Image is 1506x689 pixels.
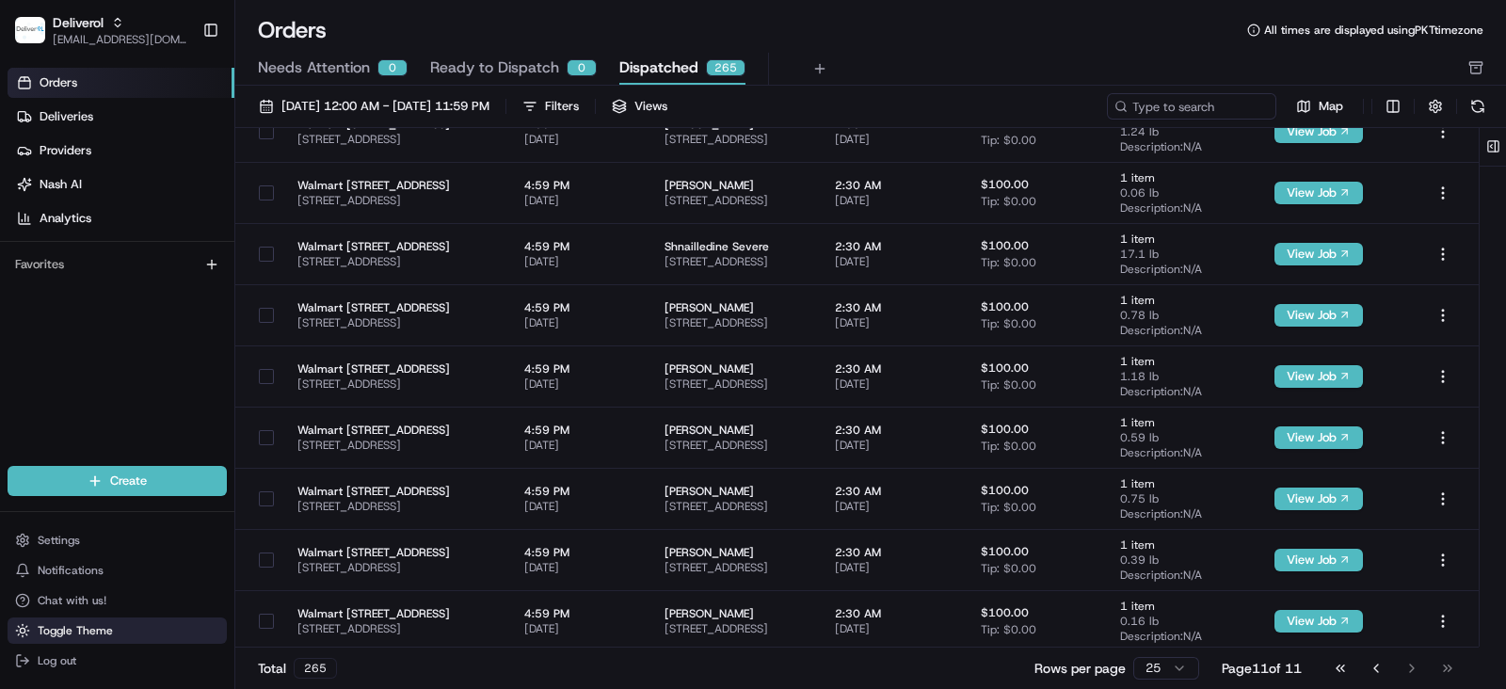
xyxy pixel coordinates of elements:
[38,623,113,638] span: Toggle Theme
[981,561,1036,576] span: Tip: $0.00
[835,423,951,438] span: 2:30 AM
[297,254,494,269] span: [STREET_ADDRESS]
[1274,365,1363,388] button: View Job
[545,98,579,115] div: Filters
[1274,369,1363,384] a: View Job
[665,423,804,438] span: [PERSON_NAME]
[665,361,804,377] span: [PERSON_NAME]
[981,622,1036,637] span: Tip: $0.00
[981,544,1029,559] span: $100.00
[281,98,489,115] span: [DATE] 12:00 AM - [DATE] 11:59 PM
[665,484,804,499] span: [PERSON_NAME]
[835,239,951,254] span: 2:30 AM
[665,560,804,575] span: [STREET_ADDRESS]
[15,17,45,43] img: Deliverol
[1284,95,1355,118] button: Map
[634,98,667,115] span: Views
[835,132,951,147] span: [DATE]
[258,15,327,45] h1: Orders
[1120,491,1244,506] span: 0.75 lb
[1120,430,1244,445] span: 0.59 lb
[8,557,227,584] button: Notifications
[524,499,634,514] span: [DATE]
[514,93,587,120] button: Filters
[297,606,494,621] span: Walmart [STREET_ADDRESS]
[297,300,494,315] span: Walmart [STREET_ADDRESS]
[524,193,634,208] span: [DATE]
[110,473,147,489] span: Create
[1222,659,1302,678] div: Page 11 of 11
[1120,293,1244,308] span: 1 item
[1120,445,1244,460] span: Description: N/A
[40,176,82,193] span: Nash AI
[159,275,174,290] div: 💻
[524,621,634,636] span: [DATE]
[1274,553,1363,568] a: View Job
[53,13,104,32] button: Deliverol
[1120,415,1244,430] span: 1 item
[8,136,234,166] a: Providers
[133,318,228,333] a: Powered byPylon
[297,560,494,575] span: [STREET_ADDRESS]
[64,199,238,214] div: We're available if you need us!
[1120,384,1244,399] span: Description: N/A
[8,249,227,280] div: Favorites
[567,59,597,76] div: 0
[1120,354,1244,369] span: 1 item
[665,300,804,315] span: [PERSON_NAME]
[1274,120,1363,143] button: View Job
[835,178,951,193] span: 2:30 AM
[38,533,80,548] span: Settings
[8,466,227,496] button: Create
[8,648,227,674] button: Log out
[19,180,53,214] img: 1736555255976-a54dd68f-1ca7-489b-9aae-adbdc363a1c4
[258,56,370,79] span: Needs Attention
[178,273,302,292] span: API Documentation
[981,439,1036,454] span: Tip: $0.00
[981,194,1036,209] span: Tip: $0.00
[524,545,634,560] span: 4:59 PM
[619,56,698,79] span: Dispatched
[40,108,93,125] span: Deliveries
[524,178,634,193] span: 4:59 PM
[187,319,228,333] span: Pylon
[258,658,337,679] div: Total
[524,438,634,453] span: [DATE]
[40,142,91,159] span: Providers
[297,423,494,438] span: Walmart [STREET_ADDRESS]
[835,361,951,377] span: 2:30 AM
[1274,614,1363,629] a: View Job
[1120,308,1244,323] span: 0.78 lb
[665,499,804,514] span: [STREET_ADDRESS]
[19,75,343,105] p: Welcome 👋
[981,177,1029,192] span: $100.00
[8,102,234,132] a: Deliveries
[53,32,187,47] button: [EMAIL_ADDRESS][DOMAIN_NAME]
[665,377,804,392] span: [STREET_ADDRESS]
[64,180,309,199] div: Start new chat
[835,438,951,453] span: [DATE]
[1120,599,1244,614] span: 1 item
[835,193,951,208] span: [DATE]
[1120,553,1244,568] span: 0.39 lb
[835,484,951,499] span: 2:30 AM
[297,193,494,208] span: [STREET_ADDRESS]
[8,617,227,644] button: Toggle Theme
[40,74,77,91] span: Orders
[377,59,408,76] div: 0
[981,422,1029,437] span: $100.00
[1274,426,1363,449] button: View Job
[524,361,634,377] span: 4:59 PM
[1120,614,1244,629] span: 0.16 lb
[835,621,951,636] span: [DATE]
[524,254,634,269] span: [DATE]
[1120,537,1244,553] span: 1 item
[835,377,951,392] span: [DATE]
[981,377,1036,393] span: Tip: $0.00
[835,499,951,514] span: [DATE]
[665,178,804,193] span: [PERSON_NAME]
[1274,610,1363,633] button: View Job
[524,484,634,499] span: 4:59 PM
[1120,506,1244,521] span: Description: N/A
[981,316,1036,331] span: Tip: $0.00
